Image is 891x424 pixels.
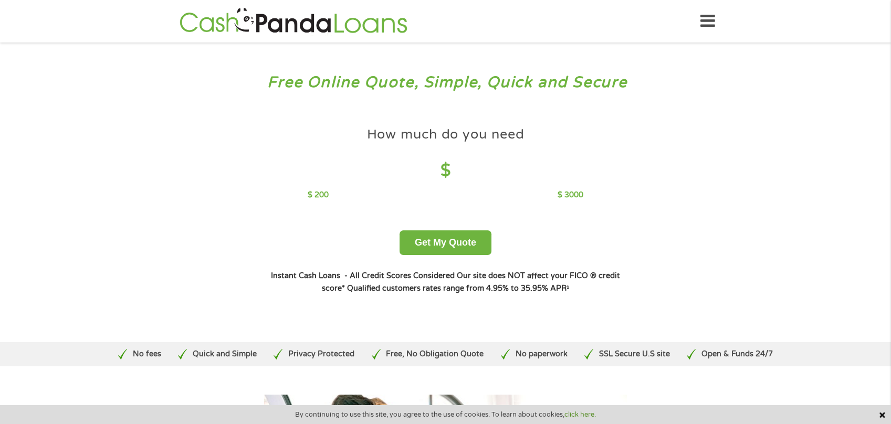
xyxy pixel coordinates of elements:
a: click here. [564,410,596,419]
p: No fees [133,348,161,360]
strong: Our site does NOT affect your FICO ® credit score* [322,271,620,293]
p: Privacy Protected [288,348,354,360]
button: Get My Quote [400,230,491,255]
strong: Qualified customers rates range from 4.95% to 35.95% APR¹ [347,284,569,293]
h3: Free Online Quote, Simple, Quick and Secure [30,73,861,92]
p: $ 3000 [558,189,583,201]
h4: $ [308,160,583,182]
span: By continuing to use this site, you agree to the use of cookies. To learn about cookies, [295,411,596,418]
p: Free, No Obligation Quote [386,348,484,360]
strong: Instant Cash Loans - All Credit Scores Considered [271,271,455,280]
p: $ 200 [308,189,329,201]
p: Open & Funds 24/7 [701,348,773,360]
p: No paperwork [516,348,568,360]
p: SSL Secure U.S site [599,348,670,360]
h4: How much do you need [367,126,525,143]
img: GetLoanNow Logo [176,6,411,36]
p: Quick and Simple [193,348,257,360]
